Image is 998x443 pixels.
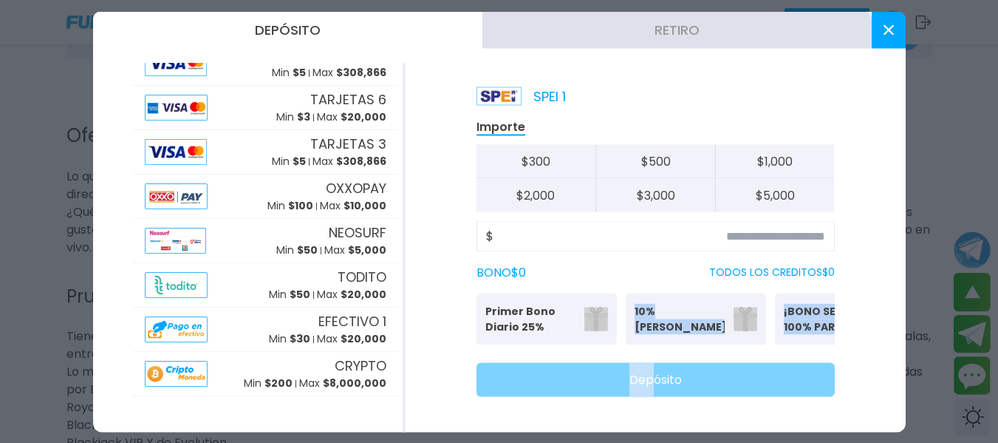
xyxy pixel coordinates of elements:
[709,265,835,280] p: TODOS LOS CREDITOS $ 0
[341,332,386,347] span: $ 20,000
[476,144,596,178] button: $300
[318,312,386,332] span: EFECTIVO 1
[145,228,206,254] img: Alipay
[336,155,386,169] span: $ 308,866
[290,332,310,347] span: $ 30
[293,155,306,169] span: $ 5
[476,293,617,345] button: Primer Bono Diario 25%
[595,178,715,212] button: $3,000
[338,268,386,288] span: TODITO
[145,95,208,121] img: Alipay
[595,144,715,178] button: $500
[269,332,310,348] p: Min
[276,243,318,259] p: Min
[264,376,293,391] span: $ 200
[476,362,835,396] button: Depósito
[272,155,306,170] p: Min
[129,308,403,352] button: AlipayEFECTIVO 1Min $30Max $20,000
[476,263,526,281] label: BONO $ 0
[320,199,386,214] p: Max
[336,66,386,81] span: $ 308,866
[715,144,835,178] button: $1,000
[324,243,386,259] p: Max
[293,66,306,81] span: $ 5
[775,293,915,345] button: ¡BONO SEMANAL 100% PARA DEPORTES!
[129,41,403,86] button: AlipayTARJETAS 1Min $5Max $308,866
[299,376,386,392] p: Max
[323,376,386,391] span: $ 8,000,000
[269,288,310,303] p: Min
[476,86,566,106] p: SPEI 1
[312,66,386,81] p: Max
[486,227,493,245] span: $
[341,110,386,125] span: $ 20,000
[145,361,208,387] img: Alipay
[288,199,313,214] span: $ 100
[129,86,403,130] button: AlipayTARJETAS 6Min $3Max $20,000
[715,178,835,212] button: $5,000
[476,87,522,105] img: Platform Logo
[312,155,386,170] p: Max
[297,243,318,258] span: $ 50
[276,110,310,126] p: Min
[145,183,208,209] img: Alipay
[297,110,310,125] span: $ 3
[129,130,403,175] button: AlipayTARJETAS 3Min $5Max $308,866
[317,332,386,348] p: Max
[341,288,386,302] span: $ 20,000
[272,66,306,81] p: Min
[93,11,482,48] button: Depósito
[244,376,293,392] p: Min
[584,307,608,331] img: gift
[317,110,386,126] p: Max
[317,288,386,303] p: Max
[329,223,386,243] span: NEOSURF
[129,175,403,219] button: AlipayOXXOPAYMin $100Max $10,000
[145,50,207,76] img: Alipay
[476,178,596,212] button: $2,000
[129,352,403,396] button: AlipayCRYPTOMin $200Max $8,000,000
[129,263,403,308] button: AlipayTODITOMin $50Max $20,000
[326,179,386,199] span: OXXOPAY
[734,307,757,331] img: gift
[145,272,208,298] img: Alipay
[310,90,386,110] span: TARJETAS 6
[485,303,575,334] p: Primer Bono Diario 25%
[310,135,386,155] span: TARJETAS 3
[635,303,725,334] p: 10% [PERSON_NAME]
[348,243,386,258] span: $ 5,000
[626,293,766,345] button: 10% [PERSON_NAME]
[482,11,872,48] button: Retiro
[335,356,386,376] span: CRYPTO
[784,303,874,334] p: ¡BONO SEMANAL 100% PARA DEPORTES!
[267,199,313,214] p: Min
[129,219,403,263] button: AlipayNEOSURFMin $50Max $5,000
[476,118,525,135] p: Importe
[344,199,386,214] span: $ 10,000
[145,317,208,342] img: Alipay
[290,288,310,302] span: $ 50
[145,139,207,165] img: Alipay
